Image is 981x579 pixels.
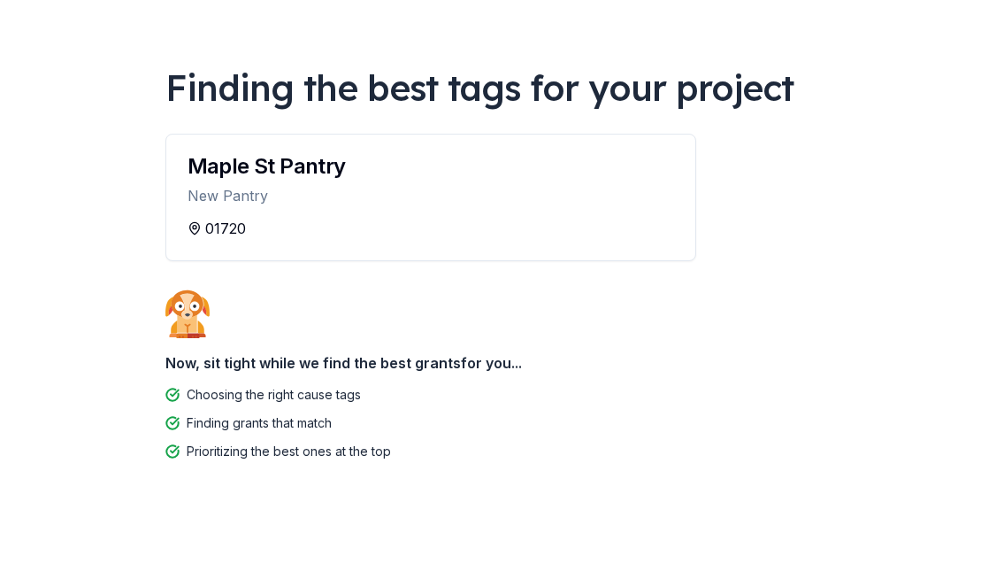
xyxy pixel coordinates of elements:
[165,289,210,337] img: Dog waiting patiently
[187,413,332,434] div: Finding grants that match
[187,384,361,405] div: Choosing the right cause tags
[188,218,674,239] div: 01720
[188,156,674,177] div: Maple St Pantry
[165,63,816,112] div: Finding the best tags for your project
[187,441,391,462] div: Prioritizing the best ones at the top
[165,345,816,381] div: Now, sit tight while we find the best grants for you...
[188,184,674,207] div: New Pantry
